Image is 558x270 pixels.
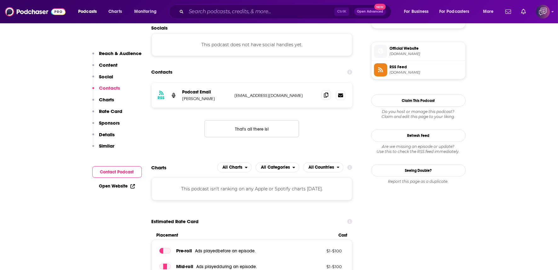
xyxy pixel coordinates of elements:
[92,85,120,97] button: Contacts
[152,177,353,200] div: This podcast isn't ranking on any Apple or Spotify charts [DATE].
[301,264,342,269] p: $ 1 - $ 100
[261,165,290,170] span: All Categories
[374,63,463,76] a: RSS Feed[DOMAIN_NAME]
[152,66,173,78] h2: Contacts
[130,7,165,17] button: open menu
[99,85,120,91] p: Contacts
[371,109,466,114] span: Do you host or manage this podcast?
[92,132,115,143] button: Details
[371,109,466,119] div: Claim and edit this page to your liking.
[334,8,349,16] span: Ctrl K
[182,89,230,95] p: Podcast Email
[374,45,463,58] a: Official Website[DOMAIN_NAME]
[175,4,397,19] div: Search podcasts, credits, & more...
[92,50,142,62] button: Reach & Audience
[256,162,299,172] h2: Categories
[92,143,115,155] button: Similar
[483,7,494,16] span: More
[371,179,466,184] div: Report this page as a duplicate.
[99,62,118,68] p: Content
[182,96,230,101] p: [PERSON_NAME]
[204,120,299,137] button: Nothing here.
[99,74,113,80] p: Social
[92,166,142,178] button: Contact Podcast
[92,108,123,120] button: Rate Card
[92,62,118,74] button: Content
[196,264,257,269] span: Ads played during an episode .
[152,216,199,228] span: Estimated Rate Card
[390,70,463,75] span: api.substack.com
[158,95,165,100] h3: RSS
[303,162,344,172] button: open menu
[371,164,466,177] a: Seeing Double?
[176,263,193,269] span: Mid -roll
[536,5,550,19] span: Logged in as corioliscompany
[435,7,479,17] button: open menu
[186,7,334,17] input: Search podcasts, credits, & more...
[152,165,167,171] h2: Charts
[78,7,97,16] span: Podcasts
[374,4,386,10] span: New
[371,144,466,154] div: Are we missing an episode or update? Use this to check the RSS feed immediately.
[536,5,550,19] img: User Profile
[99,97,114,103] p: Charts
[519,6,528,17] a: Show notifications dropdown
[92,120,120,132] button: Sponsors
[99,183,135,189] a: Open Website
[217,162,252,172] button: open menu
[217,162,252,172] h2: Platforms
[104,7,126,17] a: Charts
[479,7,502,17] button: open menu
[176,248,192,254] span: Pre -roll
[99,132,115,138] p: Details
[99,108,123,114] p: Rate Card
[152,25,353,31] h2: Socials
[354,8,386,15] button: Open AdvancedNew
[108,7,122,16] span: Charts
[404,7,429,16] span: For Business
[371,129,466,142] button: Refresh Feed
[99,50,142,56] p: Reach & Audience
[390,64,463,70] span: RSS Feed
[195,248,256,254] span: Ads played before an episode .
[235,93,317,98] p: [EMAIL_ADDRESS][DOMAIN_NAME]
[503,6,514,17] a: Show notifications dropdown
[303,162,344,172] h2: Countries
[92,97,114,108] button: Charts
[357,10,383,13] span: Open Advanced
[301,248,342,253] p: $ 1 - $ 100
[390,52,463,56] span: thebelievejournal.com
[157,233,333,238] span: Placement
[371,94,466,107] button: Claim This Podcast
[99,143,115,149] p: Similar
[390,46,463,51] span: Official Website
[134,7,157,16] span: Monitoring
[439,7,469,16] span: For Podcasters
[308,165,334,170] span: All Countries
[92,74,113,85] button: Social
[400,7,437,17] button: open menu
[338,233,347,238] span: Cost
[256,162,299,172] button: open menu
[74,7,105,17] button: open menu
[99,120,120,126] p: Sponsors
[536,5,550,19] button: Show profile menu
[222,165,242,170] span: All Charts
[152,33,353,56] div: This podcast does not have social handles yet.
[5,6,66,18] img: Podchaser - Follow, Share and Rate Podcasts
